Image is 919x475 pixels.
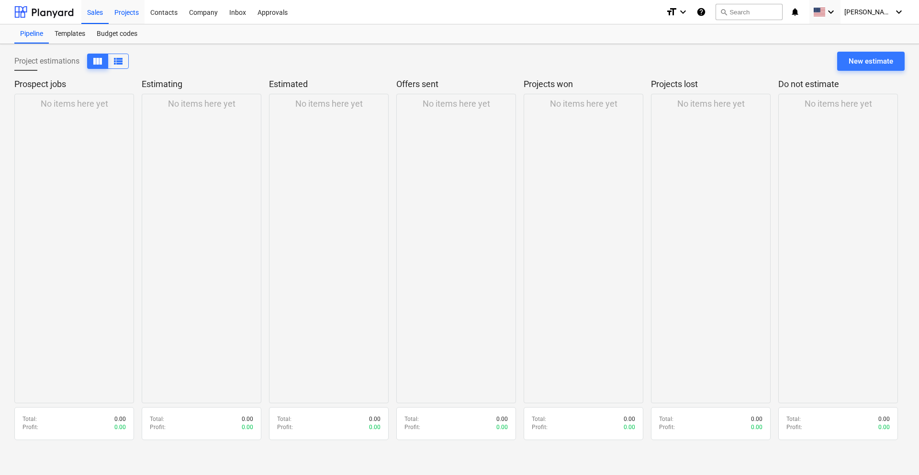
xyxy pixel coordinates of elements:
p: 0.00 [624,423,635,431]
p: 0.00 [496,423,508,431]
button: Search [716,4,783,20]
p: No items here yet [423,98,490,110]
p: 0.00 [114,415,126,423]
span: View as columns [112,55,124,67]
iframe: Chat Widget [871,429,919,475]
p: 0.00 [624,415,635,423]
p: Profit : [532,423,548,431]
p: Total : [22,415,37,423]
button: New estimate [837,52,905,71]
p: Offers sent [396,78,512,90]
i: format_size [666,6,677,18]
p: No items here yet [295,98,363,110]
p: Profit : [404,423,420,431]
span: [PERSON_NAME] [844,8,892,16]
p: Profit : [659,423,675,431]
p: No items here yet [168,98,235,110]
div: New estimate [849,55,893,67]
p: Total : [404,415,419,423]
p: Projects won [524,78,639,90]
i: keyboard_arrow_down [893,6,905,18]
p: 0.00 [751,415,762,423]
div: Project estimations [14,54,129,69]
p: Profit : [22,423,38,431]
p: 0.00 [878,415,890,423]
p: No items here yet [677,98,745,110]
p: 0.00 [114,423,126,431]
p: Total : [659,415,673,423]
span: View as columns [92,55,103,67]
a: Pipeline [14,24,49,44]
p: 0.00 [878,423,890,431]
p: 0.00 [369,423,381,431]
a: Budget codes [91,24,143,44]
p: 0.00 [751,423,762,431]
p: Estimated [269,78,385,90]
p: Prospect jobs [14,78,130,90]
p: Do not estimate [778,78,894,90]
p: No items here yet [41,98,108,110]
a: Templates [49,24,91,44]
span: search [720,8,728,16]
p: Estimating [142,78,258,90]
div: Widget de chat [871,429,919,475]
p: Total : [277,415,291,423]
i: keyboard_arrow_down [825,6,837,18]
p: Profit : [150,423,166,431]
p: Total : [786,415,801,423]
p: Profit : [786,423,802,431]
i: Knowledge base [696,6,706,18]
p: 0.00 [369,415,381,423]
p: Profit : [277,423,293,431]
p: Projects lost [651,78,767,90]
p: 0.00 [496,415,508,423]
p: 0.00 [242,415,253,423]
p: No items here yet [550,98,617,110]
p: Total : [532,415,546,423]
p: No items here yet [805,98,872,110]
p: 0.00 [242,423,253,431]
i: keyboard_arrow_down [677,6,689,18]
i: notifications [790,6,800,18]
p: Total : [150,415,164,423]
